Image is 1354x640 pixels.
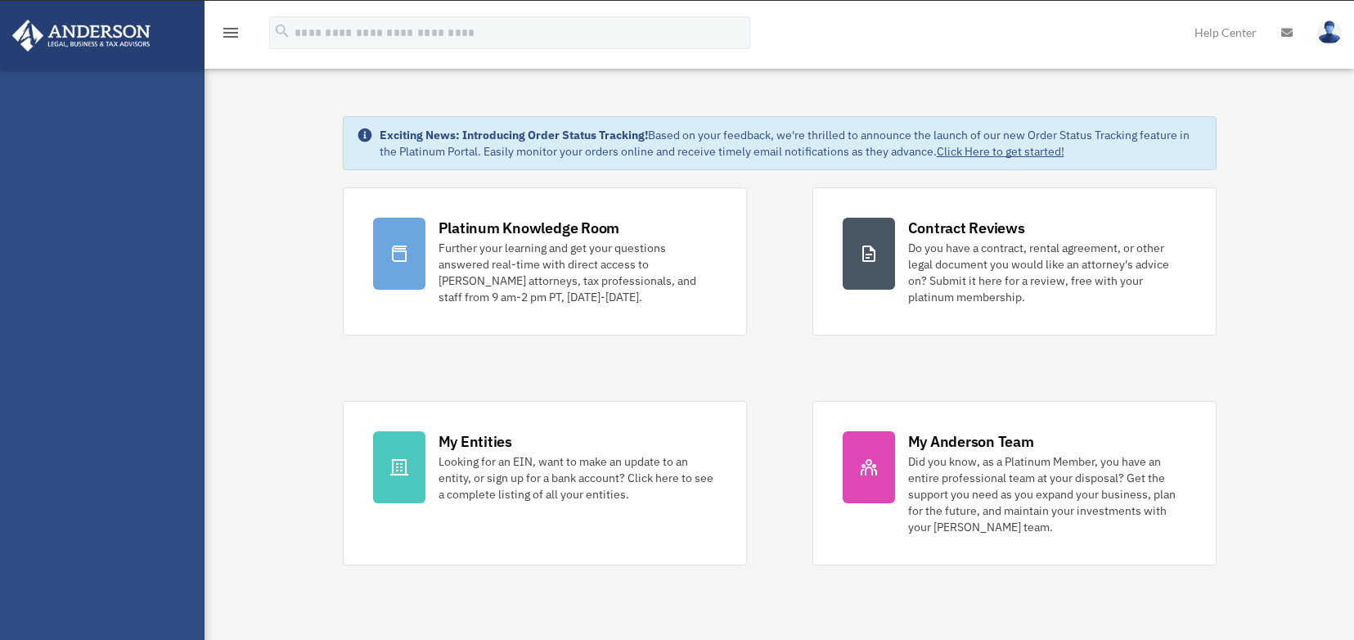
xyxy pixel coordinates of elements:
a: My Anderson Team Did you know, as a Platinum Member, you have an entire professional team at your... [812,401,1217,566]
a: My Entities Looking for an EIN, want to make an update to an entity, or sign up for a bank accoun... [343,401,747,566]
img: User Pic [1317,20,1342,44]
div: Platinum Knowledge Room [439,218,620,238]
i: menu [221,23,241,43]
div: Looking for an EIN, want to make an update to an entity, or sign up for a bank account? Click her... [439,453,717,503]
i: search [273,22,291,40]
div: My Anderson Team [908,431,1034,452]
a: menu [221,29,241,43]
img: Anderson Advisors Platinum Portal [7,20,155,52]
div: Contract Reviews [908,218,1025,238]
a: Click Here to get started! [937,144,1064,159]
a: Contract Reviews Do you have a contract, rental agreement, or other legal document you would like... [812,187,1217,336]
a: Platinum Knowledge Room Further your learning and get your questions answered real-time with dire... [343,187,747,336]
div: My Entities [439,431,512,452]
div: Did you know, as a Platinum Member, you have an entire professional team at your disposal? Get th... [908,453,1186,535]
div: Based on your feedback, we're thrilled to announce the launch of our new Order Status Tracking fe... [380,127,1203,160]
strong: Exciting News: Introducing Order Status Tracking! [380,128,648,142]
div: Do you have a contract, rental agreement, or other legal document you would like an attorney's ad... [908,240,1186,305]
div: Further your learning and get your questions answered real-time with direct access to [PERSON_NAM... [439,240,717,305]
